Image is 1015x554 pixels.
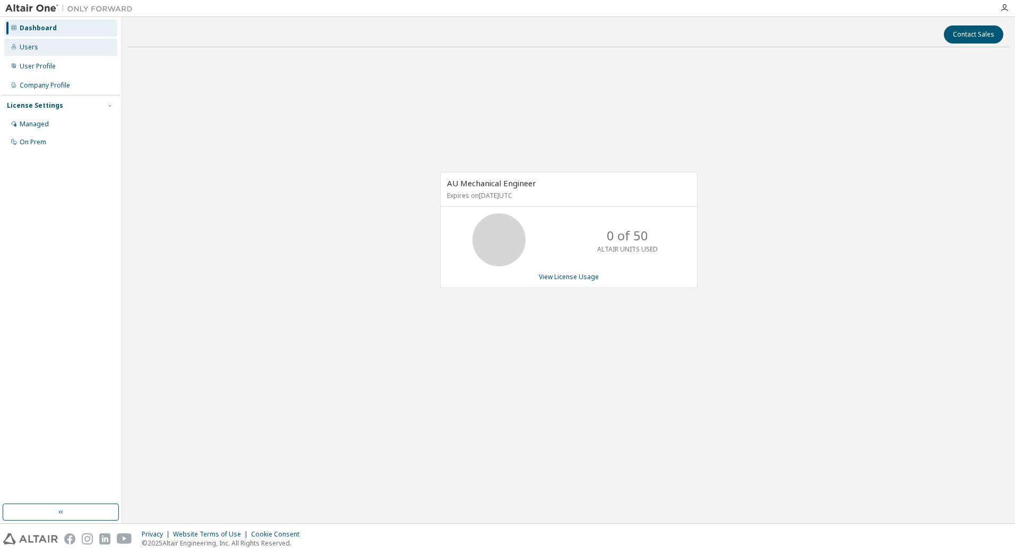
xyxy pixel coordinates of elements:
[142,539,306,548] p: © 2025 Altair Engineering, Inc. All Rights Reserved.
[64,533,75,544] img: facebook.svg
[20,62,56,71] div: User Profile
[20,81,70,90] div: Company Profile
[5,3,138,14] img: Altair One
[3,533,58,544] img: altair_logo.svg
[20,138,46,146] div: On Prem
[539,272,599,281] a: View License Usage
[20,120,49,128] div: Managed
[20,24,57,32] div: Dashboard
[20,43,38,51] div: Users
[7,101,63,110] div: License Settings
[447,191,688,200] p: Expires on [DATE] UTC
[99,533,110,544] img: linkedin.svg
[597,245,658,254] p: ALTAIR UNITS USED
[82,533,93,544] img: instagram.svg
[607,227,648,245] p: 0 of 50
[173,530,251,539] div: Website Terms of Use
[142,530,173,539] div: Privacy
[117,533,132,544] img: youtube.svg
[251,530,306,539] div: Cookie Consent
[447,178,536,188] span: AU Mechanical Engineer
[944,25,1003,44] button: Contact Sales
